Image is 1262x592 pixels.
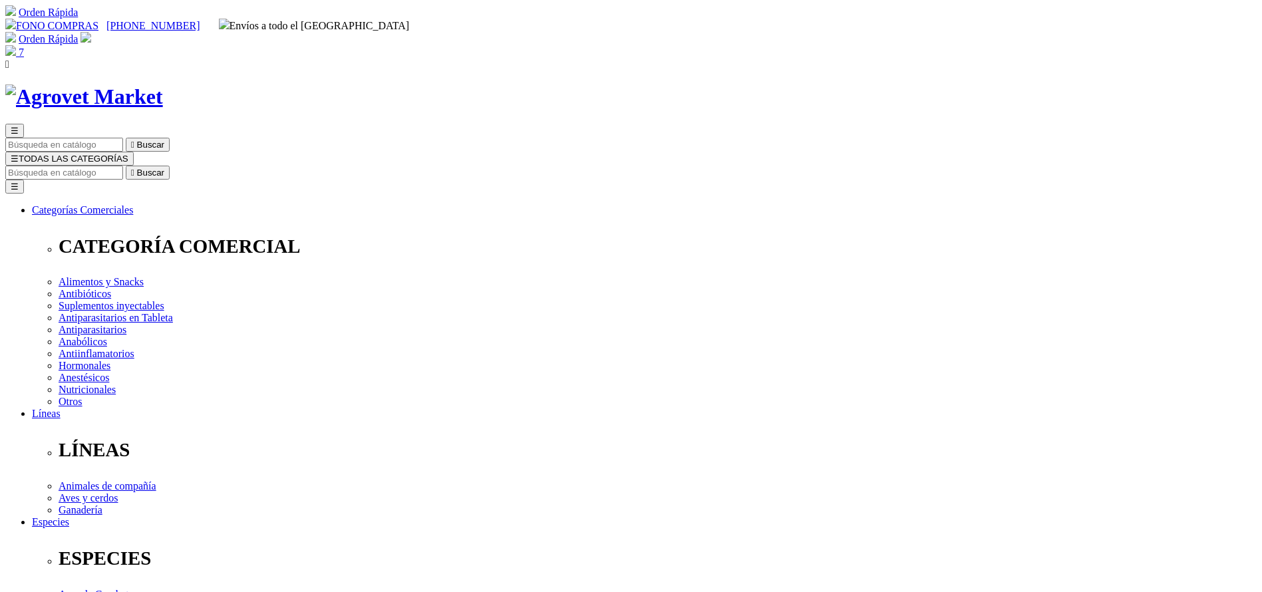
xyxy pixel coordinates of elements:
[5,152,134,166] button: ☰TODAS LAS CATEGORÍAS
[32,408,61,419] a: Líneas
[5,84,163,109] img: Agrovet Market
[5,59,9,70] i: 
[5,20,98,31] a: FONO COMPRAS
[11,154,19,164] span: ☰
[59,235,1257,257] p: CATEGORÍA COMERCIAL
[5,32,16,43] img: shopping-cart.svg
[131,140,134,150] i: 
[59,300,164,311] a: Suplementos inyectables
[59,547,1257,569] p: ESPECIES
[32,204,133,216] a: Categorías Comerciales
[59,372,109,383] a: Anestésicos
[219,19,230,29] img: delivery-truck.svg
[126,166,170,180] button:  Buscar
[5,138,123,152] input: Buscar
[80,32,91,43] img: user.svg
[5,180,24,194] button: ☰
[5,45,16,56] img: shopping-bag.svg
[59,396,82,407] a: Otros
[5,19,16,29] img: phone.svg
[59,348,134,359] a: Antiinflamatorios
[137,140,164,150] span: Buscar
[80,33,91,45] a: Acceda a su cuenta de cliente
[19,7,78,18] a: Orden Rápida
[59,288,111,299] a: Antibióticos
[59,384,116,395] a: Nutricionales
[59,324,126,335] a: Antiparasitarios
[19,47,24,58] span: 7
[5,5,16,16] img: shopping-cart.svg
[11,126,19,136] span: ☰
[59,360,110,371] a: Hormonales
[19,33,78,45] a: Orden Rápida
[7,448,230,585] iframe: Brevo live chat
[59,336,107,347] a: Anabólicos
[5,47,24,58] a: 7
[131,168,134,178] i: 
[59,312,173,323] a: Antiparasitarios en Tableta
[137,168,164,178] span: Buscar
[219,20,410,31] span: Envíos a todo el [GEOGRAPHIC_DATA]
[106,20,200,31] a: [PHONE_NUMBER]
[59,276,144,287] a: Alimentos y Snacks
[5,124,24,138] button: ☰
[59,439,1257,461] p: LÍNEAS
[126,138,170,152] button:  Buscar
[5,166,123,180] input: Buscar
